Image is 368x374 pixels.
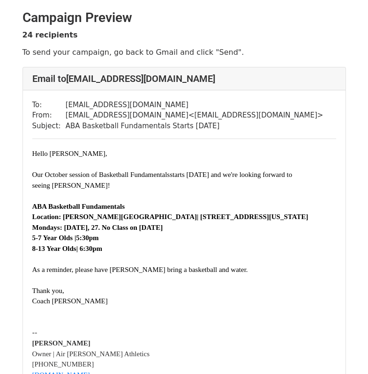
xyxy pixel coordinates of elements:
[32,266,248,273] font: As a reminder, please have [PERSON_NAME] bring a basketball and water.
[23,30,78,39] strong: 24 recipients
[32,150,107,157] font: Hello [PERSON_NAME],
[32,329,38,337] span: --
[32,110,66,121] td: From:
[66,100,323,110] td: [EMAIL_ADDRESS][DOMAIN_NAME]
[32,339,90,347] b: [PERSON_NAME]
[23,10,346,26] h2: Campaign Preview
[32,100,66,110] td: To:
[23,47,346,57] p: To send your campaign, go back to Gmail and click "Send".
[66,121,323,132] td: ABA Basketball Fundamentals Starts [DATE]
[32,121,66,132] td: Subject:
[32,297,108,305] font: Coach [PERSON_NAME]
[32,245,103,252] b: 8-13 Year Olds| 6:30pm
[32,203,308,231] b: ABA Basketball Fundamentals Location: [PERSON_NAME][GEOGRAPHIC_DATA] | [STREET_ADDRESS][US_STATE]...
[32,234,99,242] b: 5-7 Year Olds |5:30pm
[32,73,336,84] h4: Email to [EMAIL_ADDRESS][DOMAIN_NAME]
[66,110,323,121] td: [EMAIL_ADDRESS][DOMAIN_NAME] < [EMAIL_ADDRESS][DOMAIN_NAME] >
[32,287,64,294] font: Thank you,
[32,171,293,189] font: Our October session of Basketball Fundamentals starts [DATE] and we're looking forward to seeing ...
